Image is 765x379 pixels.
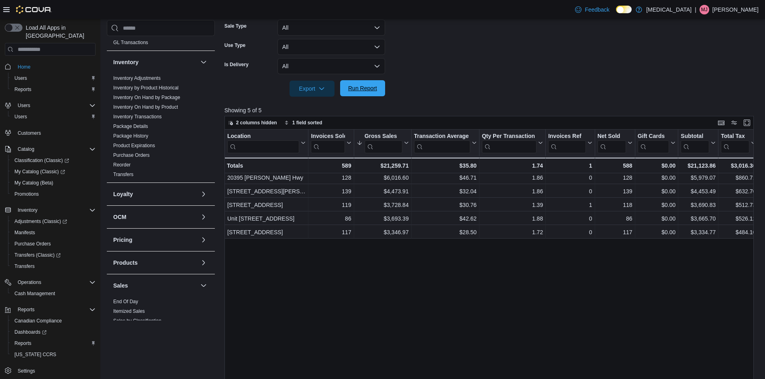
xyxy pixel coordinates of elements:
[113,171,133,178] span: Transfers
[113,318,161,324] a: Sales by Classification
[11,228,38,237] a: Manifests
[113,39,148,46] span: GL Transactions
[18,207,37,213] span: Inventory
[11,112,30,122] a: Users
[721,214,756,224] div: $526.12
[729,118,739,128] button: Display options
[113,190,133,198] h3: Loyalty
[414,214,476,224] div: $42.62
[14,263,35,270] span: Transfers
[113,123,148,130] span: Package Details
[597,187,632,197] div: 139
[113,152,150,158] span: Purchase Orders
[2,205,99,216] button: Inventory
[113,124,148,129] a: Package Details
[356,173,408,183] div: $6,016.60
[721,133,749,140] div: Total Tax
[356,133,408,153] button: Gross Sales
[311,173,351,183] div: 128
[548,133,592,153] button: Invoices Ref
[548,201,592,210] div: 1
[113,104,178,110] a: Inventory On Hand by Product
[14,318,62,324] span: Canadian Compliance
[113,299,138,304] a: End Of Day
[227,187,306,197] div: [STREET_ADDRESS][PERSON_NAME]
[646,5,692,14] p: [MEDICAL_DATA]
[2,100,99,111] button: Users
[14,340,31,347] span: Reports
[597,173,632,183] div: 128
[721,201,756,210] div: $512.73
[681,133,709,153] div: Subtotal
[721,133,749,153] div: Total Tax
[11,178,57,188] a: My Catalog (Beta)
[14,351,56,358] span: [US_STATE] CCRS
[11,289,58,298] a: Cash Management
[11,338,96,348] span: Reports
[11,261,38,271] a: Transfers
[113,213,126,221] h3: OCM
[8,338,99,349] button: Reports
[8,249,99,261] a: Transfers (Classic)
[616,6,632,14] input: Dark Mode
[712,5,759,14] p: [PERSON_NAME]
[597,201,632,210] div: 118
[277,58,385,74] button: All
[113,190,197,198] button: Loyalty
[113,142,155,149] span: Product Expirations
[227,201,306,210] div: [STREET_ADDRESS]
[113,213,197,221] button: OCM
[199,281,208,290] button: Sales
[11,350,96,359] span: Washington CCRS
[113,172,133,177] a: Transfers
[414,133,470,153] div: Transaction Average
[277,20,385,36] button: All
[113,75,161,81] span: Inventory Adjustments
[716,118,726,128] button: Keyboard shortcuts
[14,329,47,335] span: Dashboards
[11,338,35,348] a: Reports
[11,85,96,94] span: Reports
[548,173,592,183] div: 0
[8,261,99,272] button: Transfers
[364,133,402,140] div: Gross Sales
[364,133,402,153] div: Gross Sales
[637,161,675,170] div: $0.00
[14,205,41,215] button: Inventory
[113,162,131,168] span: Reorder
[16,6,52,14] img: Cova
[8,326,99,338] a: Dashboards
[548,133,585,153] div: Invoices Ref
[281,118,326,128] button: 1 field sorted
[11,239,96,249] span: Purchase Orders
[8,73,99,84] button: Users
[224,106,759,114] p: Showing 5 of 5
[11,167,68,176] a: My Catalog (Classic)
[311,201,351,210] div: 119
[721,187,756,197] div: $632.70
[14,278,96,287] span: Operations
[227,133,299,140] div: Location
[113,259,197,267] button: Products
[113,236,197,244] button: Pricing
[11,156,72,165] a: Classification (Classic)
[597,161,632,170] div: 588
[11,217,96,226] span: Adjustments (Classic)
[113,95,180,100] a: Inventory On Hand by Package
[8,177,99,188] button: My Catalog (Beta)
[482,133,537,140] div: Qty Per Transaction
[637,187,675,197] div: $0.00
[14,252,61,258] span: Transfers (Classic)
[113,133,148,139] a: Package History
[14,75,27,81] span: Users
[224,23,247,29] label: Sale Type
[681,201,716,210] div: $3,690.83
[597,133,626,140] div: Net Sold
[113,282,128,290] h3: Sales
[597,228,632,237] div: 117
[113,236,132,244] h3: Pricing
[11,289,96,298] span: Cash Management
[311,133,351,153] button: Invoices Sold
[681,173,716,183] div: $5,979.07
